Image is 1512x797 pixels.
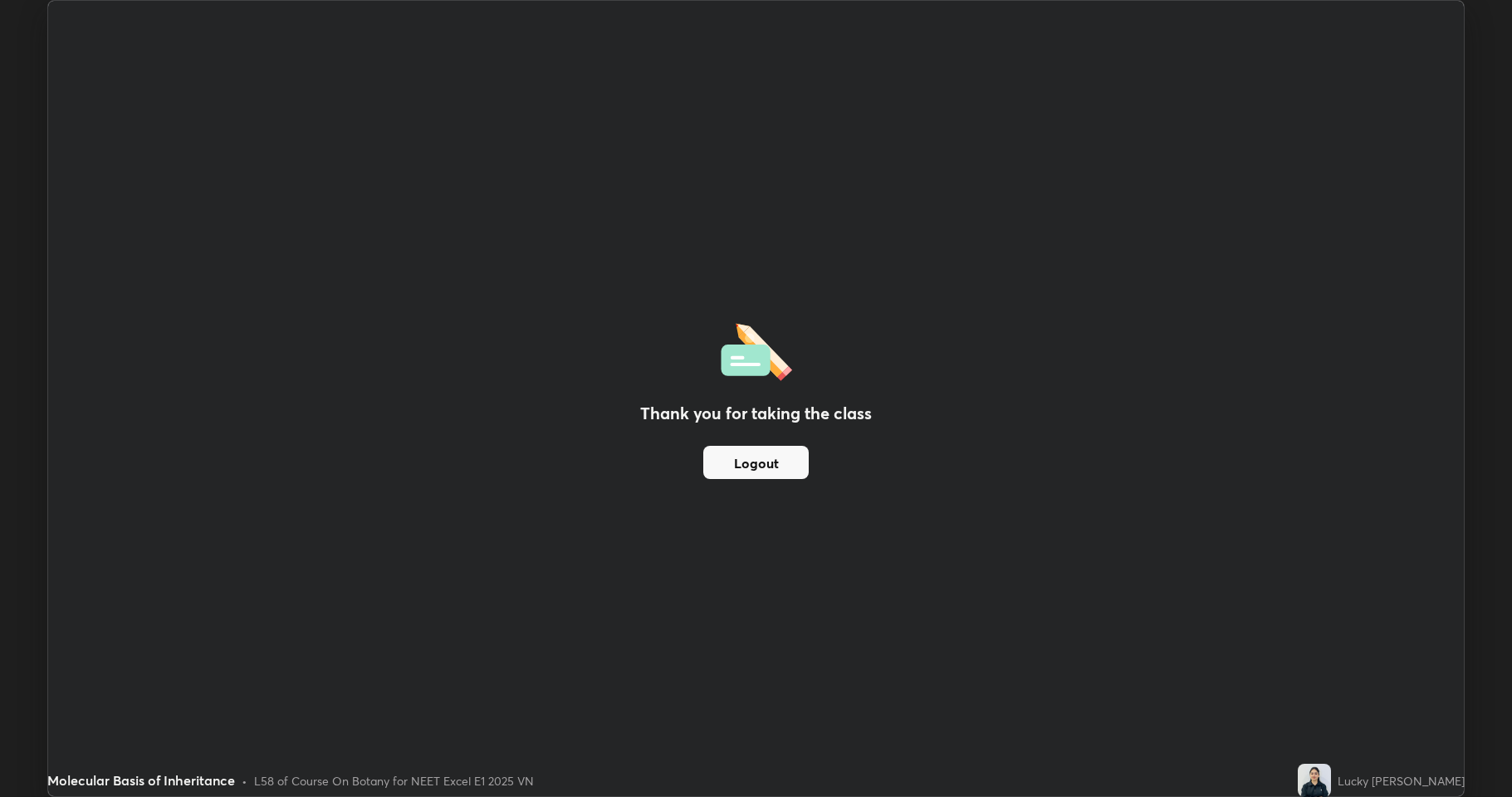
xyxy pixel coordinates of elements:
[703,446,809,479] button: Logout
[721,318,792,381] img: offlineFeedback.1438e8b3.svg
[640,401,872,426] h2: Thank you for taking the class
[254,772,534,790] div: L58 of Course On Botany for NEET Excel E1 2025 VN
[1338,772,1465,790] div: Lucky [PERSON_NAME]
[47,770,235,790] div: Molecular Basis of Inheritance
[1298,764,1331,797] img: ac32ed79869041e68d2c152ee794592b.jpg
[242,772,247,790] div: •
